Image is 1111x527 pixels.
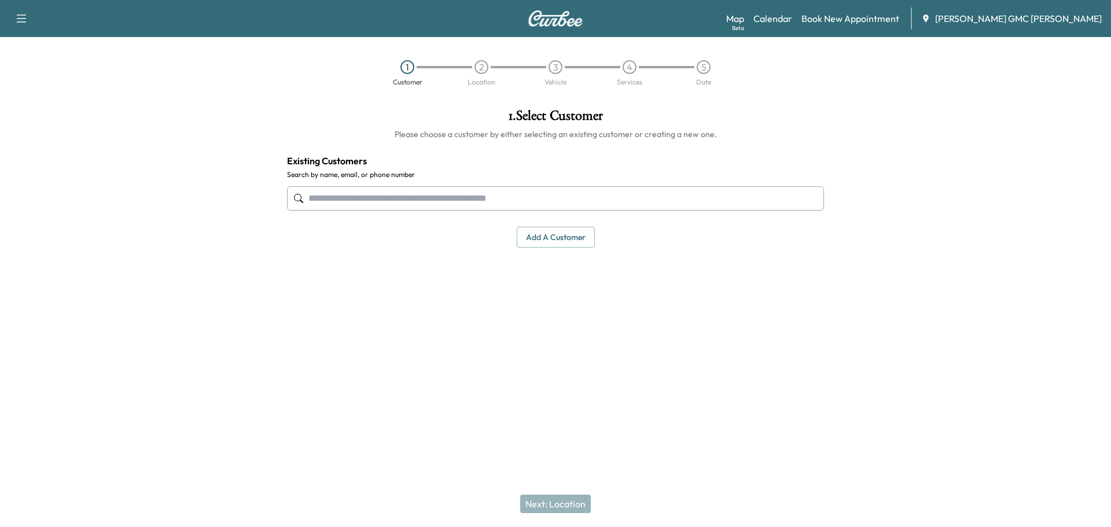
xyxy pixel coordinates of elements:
button: Add a customer [517,227,595,248]
div: 2 [474,60,488,74]
div: Vehicle [545,79,566,86]
h6: Please choose a customer by either selecting an existing customer or creating a new one. [287,128,824,140]
div: 4 [623,60,637,74]
div: 3 [549,60,562,74]
h1: 1 . Select Customer [287,109,824,128]
div: 1 [400,60,414,74]
a: Book New Appointment [801,12,899,25]
div: Customer [393,79,422,86]
span: [PERSON_NAME] GMC [PERSON_NAME] [935,12,1102,25]
div: Location [468,79,495,86]
div: Beta [732,24,744,32]
a: MapBeta [726,12,744,25]
div: Date [696,79,711,86]
a: Calendar [753,12,792,25]
img: Curbee Logo [528,10,583,27]
div: Services [617,79,642,86]
div: 5 [697,60,711,74]
h4: Existing Customers [287,154,824,168]
label: Search by name, email, or phone number [287,170,824,179]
